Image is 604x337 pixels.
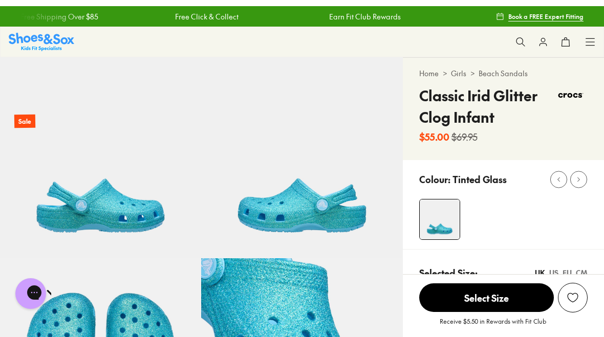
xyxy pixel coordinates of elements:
[440,310,546,329] p: Receive $5.50 in Rewards with Fit Club
[479,62,528,73] a: Beach Sandals
[496,1,584,19] a: Book a FREE Expert Fitting
[419,260,478,274] p: Selected Size:
[174,5,237,16] a: Free Click & Collect
[419,166,450,180] p: Colour:
[14,108,35,122] p: Sale
[563,261,572,272] div: EU
[535,261,545,272] div: UK
[452,166,507,180] p: Tinted Glass
[508,6,584,15] span: Book a FREE Expert Fitting
[328,5,400,16] a: Earn Fit Club Rewards
[558,277,588,306] button: Add to Wishlist
[419,277,554,306] button: Select Size
[451,124,478,138] s: $69.95
[19,5,97,16] a: Free Shipping Over $85
[576,261,588,272] div: CM
[554,79,588,100] img: Vendor logo
[9,27,74,44] a: Shoes & Sox
[419,79,554,122] h4: Classic Irid Glitter Clog Infant
[201,51,402,252] img: 5-527559_1
[419,62,439,73] a: Home
[549,261,558,272] div: US
[419,124,449,138] b: $55.00
[10,268,51,306] iframe: Gorgias live chat messenger
[420,193,460,233] img: 4-527558_1
[451,62,466,73] a: Girls
[419,62,588,73] div: > >
[9,27,74,44] img: SNS_Logo_Responsive.svg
